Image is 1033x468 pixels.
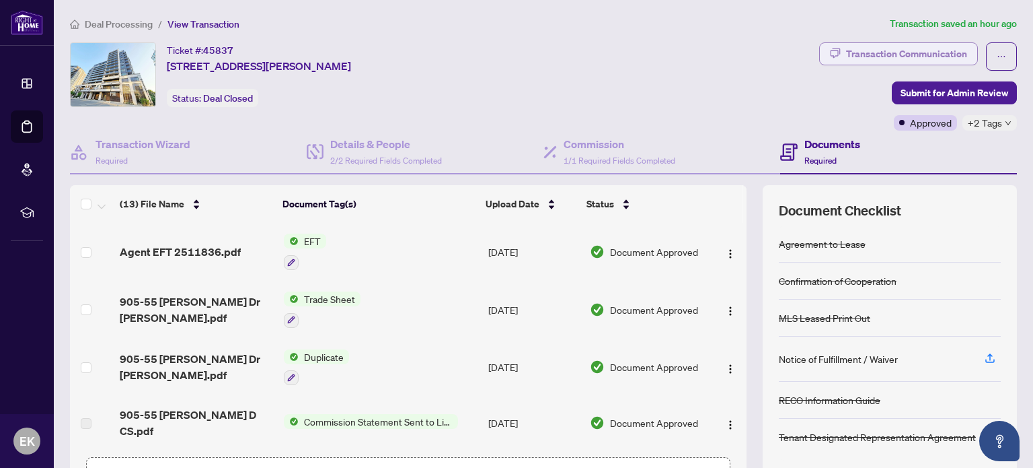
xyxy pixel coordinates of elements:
div: Transaction Communication [846,43,967,65]
img: Document Status [590,415,605,430]
td: [DATE] [483,223,584,281]
button: Status IconCommission Statement Sent to Listing Brokerage [284,414,458,429]
span: Document Approved [610,302,698,317]
img: Document Status [590,360,605,374]
img: Status Icon [284,414,299,429]
th: Document Tag(s) [277,185,481,223]
img: Logo [725,306,736,316]
span: Required [804,156,837,166]
button: Logo [720,356,741,378]
div: Agreement to Lease [779,236,866,251]
span: 905-55 [PERSON_NAME] D CS.pdf [120,407,272,439]
span: Deal Closed [203,92,253,104]
img: Status Icon [284,349,299,364]
h4: Documents [804,136,860,152]
span: View Transaction [167,18,239,30]
div: Tenant Designated Representation Agreement [779,430,976,444]
div: Status: [167,89,258,107]
img: Status Icon [284,234,299,248]
div: MLS Leased Print Out [779,310,870,325]
img: Document Status [590,244,605,259]
span: Upload Date [486,197,539,211]
span: Approved [910,115,952,130]
td: [DATE] [483,281,584,339]
th: Upload Date [480,185,580,223]
span: 905-55 [PERSON_NAME] Dr [PERSON_NAME].pdf [120,294,272,326]
img: logo [11,10,43,35]
td: [DATE] [483,339,584,397]
img: Logo [725,248,736,259]
img: Document Status [590,302,605,317]
h4: Transaction Wizard [95,136,190,152]
button: Submit for Admin Review [892,81,1017,104]
li: / [158,16,162,32]
span: down [1005,120,1011,127]
span: Document Checklist [779,201,901,220]
div: Ticket #: [167,42,233,58]
img: Logo [725,420,736,430]
span: Deal Processing [85,18,153,30]
img: Logo [725,364,736,374]
span: Submit for Admin Review [901,82,1008,104]
div: RECO Information Guide [779,393,880,407]
span: (13) File Name [120,197,184,211]
img: Status Icon [284,292,299,306]
div: Notice of Fulfillment / Waiver [779,352,898,366]
span: 2/2 Required Fields Completed [330,156,442,166]
span: Document Approved [610,415,698,430]
button: Status IconEFT [284,234,326,270]
article: Transaction saved an hour ago [890,16,1017,32]
button: Status IconDuplicate [284,349,349,386]
span: Document Approved [610,360,698,374]
span: EK [20,432,35,450]
span: Document Approved [610,244,698,259]
span: home [70,20,79,29]
span: Duplicate [299,349,349,364]
button: Open asap [979,421,1020,461]
span: 1/1 Required Fields Completed [564,156,675,166]
img: IMG-W12270823_1.jpg [71,43,155,106]
button: Logo [720,299,741,321]
button: Logo [720,241,741,263]
td: [DATE] [483,396,584,450]
span: ellipsis [997,52,1006,61]
span: Agent EFT 2511836.pdf [120,244,241,260]
span: +2 Tags [968,115,1002,131]
span: Required [95,156,128,166]
span: Trade Sheet [299,292,360,306]
button: Logo [720,412,741,434]
div: Confirmation of Cooperation [779,273,896,288]
span: 45837 [203,44,233,57]
button: Transaction Communication [819,42,978,65]
th: (13) File Name [114,185,277,223]
span: EFT [299,234,326,248]
span: [STREET_ADDRESS][PERSON_NAME] [167,58,351,74]
span: Commission Statement Sent to Listing Brokerage [299,414,458,429]
h4: Details & People [330,136,442,152]
th: Status [581,185,707,223]
h4: Commission [564,136,675,152]
span: Status [586,197,614,211]
button: Status IconTrade Sheet [284,292,360,328]
span: 905-55 [PERSON_NAME] Dr [PERSON_NAME].pdf [120,351,272,383]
